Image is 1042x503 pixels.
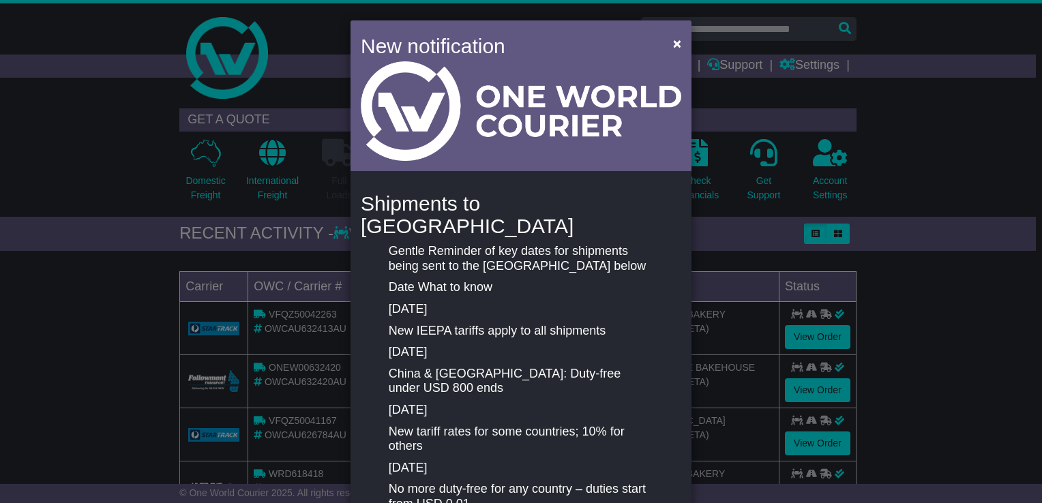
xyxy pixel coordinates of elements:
p: [DATE] [389,461,653,476]
p: China & [GEOGRAPHIC_DATA]: Duty-free under USD 800 ends [389,367,653,396]
span: × [673,35,681,51]
h4: New notification [361,31,653,61]
p: New IEEPA tariffs apply to all shipments [389,324,653,339]
img: Light [361,61,681,161]
button: Close [666,29,688,57]
p: Date What to know [389,280,653,295]
h4: Shipments to [GEOGRAPHIC_DATA] [361,192,681,237]
p: [DATE] [389,403,653,418]
p: [DATE] [389,302,653,317]
p: New tariff rates for some countries; 10% for others [389,425,653,454]
p: Gentle Reminder of key dates for shipments being sent to the [GEOGRAPHIC_DATA] below [389,244,653,273]
p: [DATE] [389,345,653,360]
